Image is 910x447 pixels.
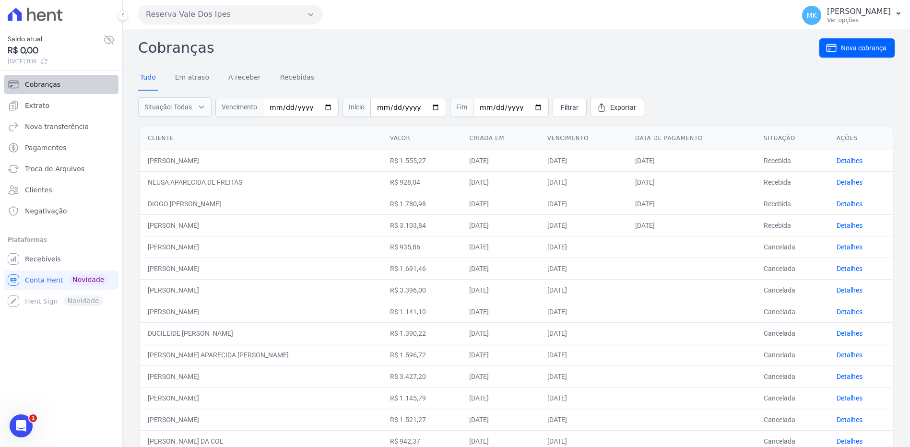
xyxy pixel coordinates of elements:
a: Nova cobrança [819,38,895,58]
th: Vencimento [540,127,627,150]
a: Detalhes [837,373,863,380]
td: [DATE] [461,409,539,430]
th: Ações [829,127,893,150]
td: R$ 1.555,27 [382,150,462,171]
a: Filtrar [553,98,587,117]
td: Cancelada [756,322,829,344]
td: Cancelada [756,236,829,258]
td: [DATE] [540,214,627,236]
a: Detalhes [837,308,863,316]
div: Plataformas [8,234,115,246]
td: [PERSON_NAME] APARECIDA [PERSON_NAME] [140,344,382,365]
td: Cancelada [756,409,829,430]
a: Nova transferência [4,117,118,136]
span: Recebíveis [25,254,61,264]
td: R$ 1.145,79 [382,387,462,409]
a: A receber [226,66,263,91]
span: Extrato [25,101,49,110]
span: Conta Hent [25,275,63,285]
td: R$ 1.390,22 [382,322,462,344]
td: [DATE] [461,322,539,344]
td: Cancelada [756,279,829,301]
td: [PERSON_NAME] [140,236,382,258]
td: Recebida [756,150,829,171]
td: [DATE] [540,387,627,409]
a: Recebidas [278,66,317,91]
span: Exportar [610,103,636,112]
span: Negativação [25,206,67,216]
td: [DATE] [461,301,539,322]
td: [DATE] [540,279,627,301]
th: Valor [382,127,462,150]
td: R$ 1.141,10 [382,301,462,322]
td: [DATE] [627,214,756,236]
span: 1 [29,414,37,422]
td: Cancelada [756,301,829,322]
td: [DATE] [461,171,539,193]
a: Recebíveis [4,249,118,269]
a: Detalhes [837,243,863,251]
td: [DATE] [540,236,627,258]
span: [DATE] 11:18 [8,57,103,66]
td: [DATE] [540,301,627,322]
th: Criada em [461,127,539,150]
td: [PERSON_NAME] [140,214,382,236]
td: [DATE] [627,193,756,214]
span: Clientes [25,185,52,195]
a: Detalhes [837,351,863,359]
a: Detalhes [837,437,863,445]
td: [PERSON_NAME] [140,150,382,171]
td: R$ 1.691,46 [382,258,462,279]
td: Cancelada [756,387,829,409]
p: [PERSON_NAME] [827,7,891,16]
a: Exportar [591,98,644,117]
a: Detalhes [837,157,863,165]
td: [DATE] [461,150,539,171]
span: Saldo atual [8,34,103,44]
td: Cancelada [756,365,829,387]
td: R$ 3.103,84 [382,214,462,236]
td: Recebida [756,171,829,193]
a: Detalhes [837,416,863,423]
td: [DATE] [540,258,627,279]
a: Detalhes [837,178,863,186]
td: [PERSON_NAME] [140,279,382,301]
td: [DATE] [461,387,539,409]
span: Cobranças [25,80,60,89]
td: NEUSA APARECIDA DE FREITAS [140,171,382,193]
td: Cancelada [756,344,829,365]
a: Detalhes [837,286,863,294]
td: R$ 3.396,00 [382,279,462,301]
td: [DATE] [461,279,539,301]
a: Cobranças [4,75,118,94]
a: Extrato [4,96,118,115]
span: R$ 0,00 [8,44,103,57]
th: Situação [756,127,829,150]
button: Situação: Todas [138,97,212,117]
td: [DATE] [461,214,539,236]
td: [DATE] [540,150,627,171]
td: [DATE] [461,258,539,279]
td: [DATE] [461,236,539,258]
td: [DATE] [461,365,539,387]
p: Ver opções [827,16,891,24]
td: DIOGO [PERSON_NAME] [140,193,382,214]
h2: Cobranças [138,37,819,59]
td: R$ 1.780,98 [382,193,462,214]
a: Detalhes [837,394,863,402]
th: Cliente [140,127,382,150]
span: Nova cobrança [841,43,886,53]
td: [DATE] [627,150,756,171]
td: R$ 1.521,27 [382,409,462,430]
span: Fim [450,98,473,117]
a: Detalhes [837,265,863,272]
a: Detalhes [837,329,863,337]
td: R$ 3.427,20 [382,365,462,387]
iframe: Intercom live chat [10,414,33,437]
th: Data de pagamento [627,127,756,150]
a: Negativação [4,201,118,221]
td: [PERSON_NAME] [140,387,382,409]
nav: Sidebar [8,75,115,311]
td: [DATE] [627,171,756,193]
span: Início [343,98,370,117]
